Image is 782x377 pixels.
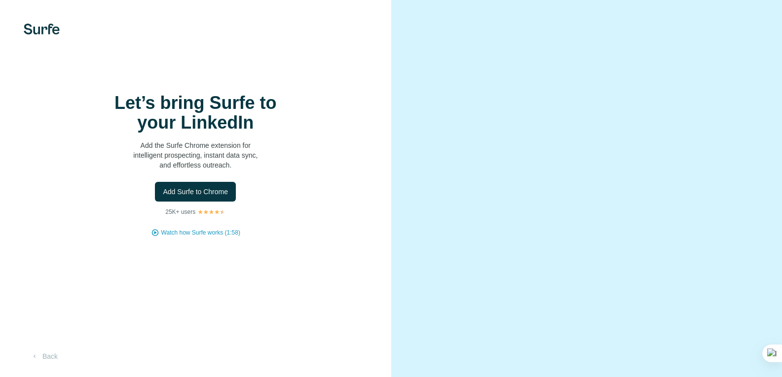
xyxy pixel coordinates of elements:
[161,228,240,237] button: Watch how Surfe works (1:58)
[155,182,236,202] button: Add Surfe to Chrome
[163,187,228,197] span: Add Surfe to Chrome
[24,24,60,34] img: Surfe's logo
[24,347,65,365] button: Back
[197,209,225,215] img: Rating Stars
[165,207,195,216] p: 25K+ users
[97,140,294,170] p: Add the Surfe Chrome extension for intelligent prospecting, instant data sync, and effortless out...
[97,93,294,133] h1: Let’s bring Surfe to your LinkedIn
